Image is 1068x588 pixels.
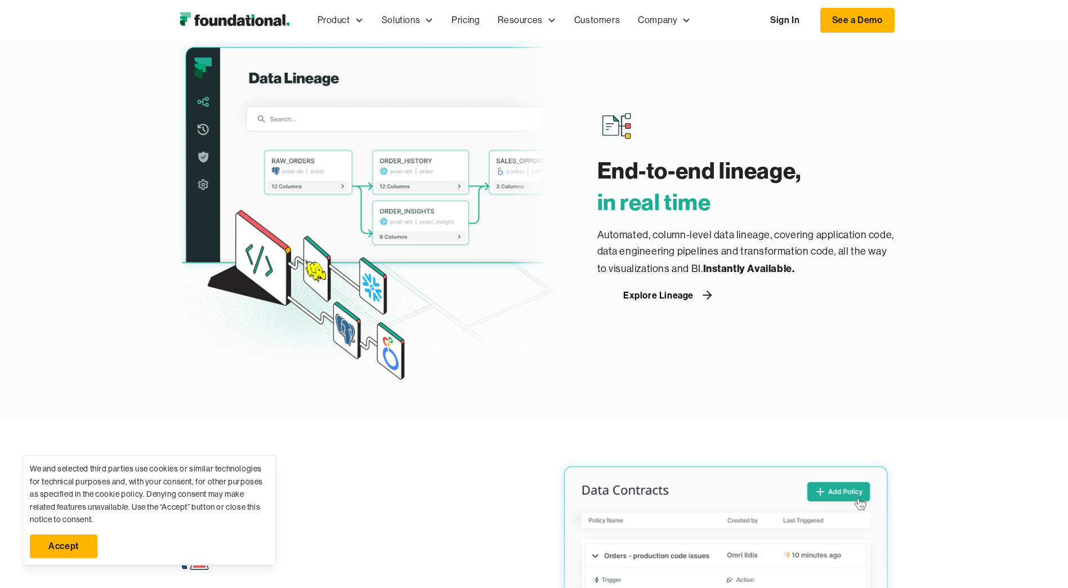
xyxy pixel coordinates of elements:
[865,457,1068,588] iframe: Chat Widget
[174,9,295,32] img: Foundational Logo
[638,13,677,28] div: Company
[597,227,895,278] p: Automated, column-level data lineage, covering application code, data engineering pipelines and t...
[703,262,795,275] strong: Instantly Available.
[597,188,711,216] span: in real time
[598,108,634,144] img: Lineage Icon
[30,462,269,525] div: We and selected third parties use cookies or similar technologies for technical purposes and, wit...
[30,534,97,558] a: Accept
[498,13,542,28] div: Resources
[759,8,811,32] a: Sign In
[597,286,738,304] a: Explore Lineage
[820,8,895,33] a: See a Demo
[373,2,443,39] div: Solutions
[443,2,489,39] a: Pricing
[174,9,295,32] a: home
[318,13,350,28] div: Product
[565,2,629,39] a: Customers
[597,155,895,218] h3: End-to-end lineage, ‍
[309,2,373,39] div: Product
[623,291,694,300] div: Explore Lineage
[629,2,700,39] div: Company
[382,13,420,28] div: Solutions
[489,2,565,39] div: Resources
